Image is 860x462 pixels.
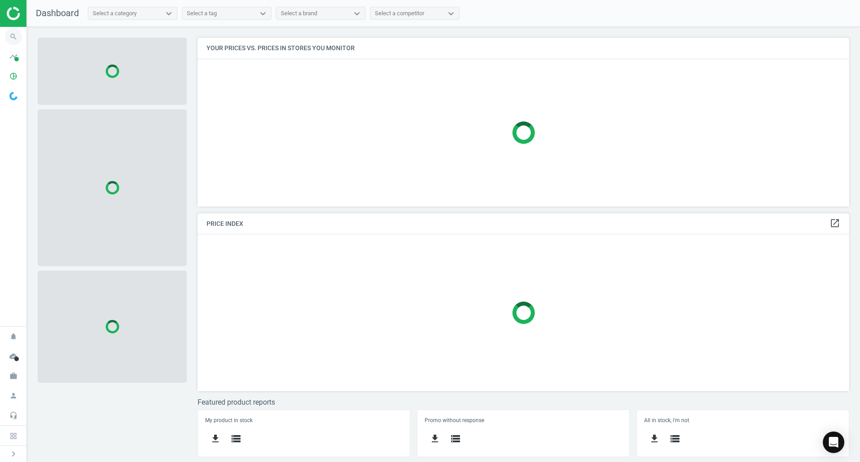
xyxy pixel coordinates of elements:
[430,433,440,444] i: get_app
[5,48,22,65] i: timeline
[198,38,849,59] h4: Your prices vs. prices in stores you monitor
[198,398,849,406] h3: Featured product reports
[5,407,22,424] i: headset_mic
[644,428,665,449] button: get_app
[2,448,25,460] button: chevron_right
[425,417,622,423] h5: Promo without response
[823,432,844,453] div: Open Intercom Messenger
[198,213,849,234] h4: Price Index
[281,9,317,17] div: Select a brand
[5,367,22,384] i: work
[830,218,840,229] i: open_in_new
[5,387,22,404] i: person
[36,8,79,18] span: Dashboard
[670,433,680,444] i: storage
[205,428,226,449] button: get_app
[93,9,137,17] div: Select a category
[210,433,221,444] i: get_app
[231,433,241,444] i: storage
[375,9,424,17] div: Select a competitor
[445,428,466,449] button: storage
[5,28,22,45] i: search
[665,428,685,449] button: storage
[8,449,19,459] i: chevron_right
[5,348,22,365] i: cloud_done
[226,428,246,449] button: storage
[830,218,840,229] a: open_in_new
[5,68,22,85] i: pie_chart_outlined
[5,328,22,345] i: notifications
[187,9,217,17] div: Select a tag
[644,417,842,423] h5: All in stock, i'm not
[450,433,461,444] i: storage
[649,433,660,444] i: get_app
[7,7,70,20] img: ajHJNr6hYgQAAAAASUVORK5CYII=
[9,92,17,100] img: wGWNvw8QSZomAAAAABJRU5ErkJggg==
[205,417,403,423] h5: My product in stock
[425,428,445,449] button: get_app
